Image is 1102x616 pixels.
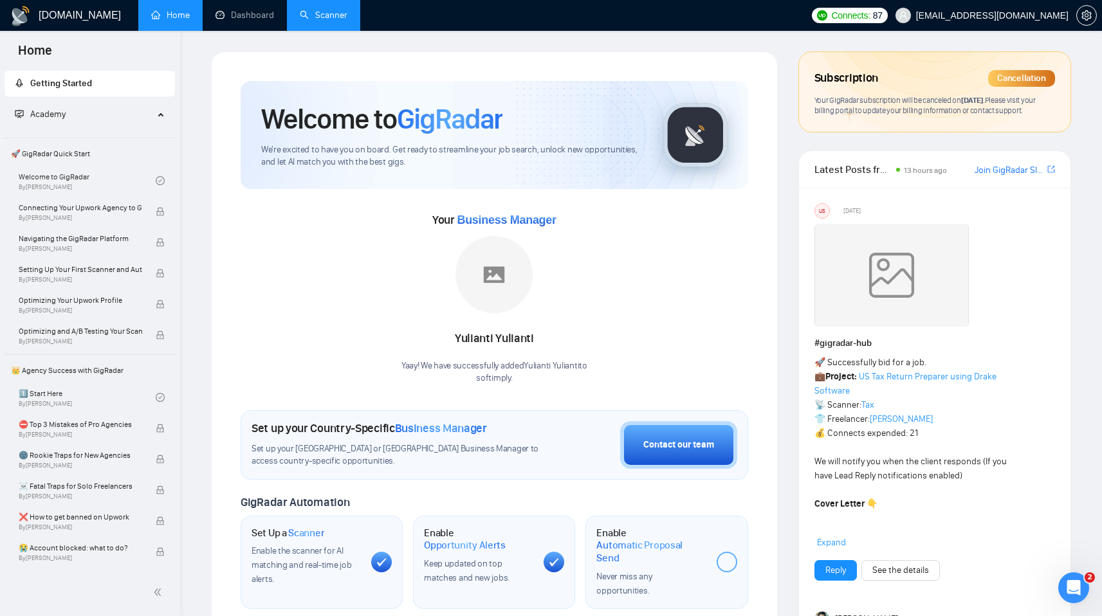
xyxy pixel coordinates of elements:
span: Connects: [831,8,870,23]
a: 1️⃣ Start HereBy[PERSON_NAME] [19,383,156,412]
div: US [815,204,829,218]
span: lock [156,238,165,247]
span: lock [156,455,165,464]
span: lock [156,547,165,556]
span: By [PERSON_NAME] [19,523,142,531]
h1: # gigradar-hub [814,336,1055,350]
span: Academy [15,109,66,120]
span: ☠️ Fatal Traps for Solo Freelancers [19,480,142,493]
span: Getting Started [30,78,92,89]
a: US Tax Return Preparer using Drake Software [814,371,996,396]
span: 13 hours ago [904,166,947,175]
img: weqQh+iSagEgQAAAABJRU5ErkJggg== [814,224,969,327]
span: Opportunity Alerts [424,539,506,552]
button: See the details [861,560,940,581]
span: Academy [30,109,66,120]
a: setting [1076,10,1097,21]
span: By [PERSON_NAME] [19,462,142,469]
a: Tax [861,399,874,410]
span: Subscription [814,68,878,89]
p: softimply . [401,372,587,385]
span: Latest Posts from the GigRadar Community [814,161,893,177]
strong: Cover Letter 👇 [814,498,877,509]
h1: Welcome to [261,102,502,136]
span: check-circle [156,393,165,402]
span: user [899,11,908,20]
span: lock [156,207,165,216]
span: By [PERSON_NAME] [19,214,142,222]
span: Your [432,213,556,227]
div: Contact our team [643,438,714,452]
a: homeHome [151,10,190,21]
div: Yulianti Yulianti [401,328,587,350]
span: 😭 Account blocked: what to do? [19,541,142,554]
span: [DATE] [843,205,861,217]
a: Welcome to GigRadarBy[PERSON_NAME] [19,167,156,195]
h1: Enable [424,527,533,552]
button: Reply [814,560,857,581]
span: 🌚 Rookie Traps for New Agencies [19,449,142,462]
img: upwork-logo.png [817,10,827,21]
img: gigradar-logo.png [663,103,728,167]
a: dashboardDashboard [216,10,274,21]
span: Navigating the GigRadar Platform [19,232,142,245]
a: export [1047,163,1055,176]
span: We're excited to have you on board. Get ready to streamline your job search, unlock new opportuni... [261,144,643,168]
span: fund-projection-screen [15,109,24,118]
span: 🚀 GigRadar Quick Start [6,141,174,167]
strong: Project: [825,371,857,382]
span: ❌ How to get banned on Upwork [19,511,142,523]
span: lock [156,331,165,340]
span: Business Manager [395,421,487,435]
span: GigRadar [397,102,502,136]
span: export [1047,164,1055,174]
span: Enable the scanner for AI matching and real-time job alerts. [252,545,351,584]
a: See the details [872,563,929,577]
span: Scanner [288,527,324,539]
h1: Set up your Country-Specific [252,421,487,435]
span: lock [156,485,165,494]
li: Getting Started [5,71,175,96]
span: Automatic Proposal Send [596,539,706,564]
span: By [PERSON_NAME] [19,431,142,439]
span: ⛔ Top 3 Mistakes of Pro Agencies [19,418,142,431]
img: logo [10,6,31,26]
span: Optimizing and A/B Testing Your Scanner for Better Results [19,325,142,338]
span: Setting Up Your First Scanner and Auto-Bidder [19,263,142,276]
span: setting [1077,10,1096,21]
span: check-circle [156,176,165,185]
h1: Enable [596,527,706,565]
span: Business Manager [457,213,556,226]
span: lock [156,516,165,525]
span: Set up your [GEOGRAPHIC_DATA] or [GEOGRAPHIC_DATA] Business Manager to access country-specific op... [252,443,543,467]
span: double-left [153,586,166,599]
span: By [PERSON_NAME] [19,307,142,314]
div: Cancellation [988,70,1055,87]
span: 2 [1085,572,1095,583]
h1: Set Up a [252,527,324,539]
a: [PERSON_NAME] [870,413,933,424]
iframe: Intercom live chat [1058,572,1089,603]
span: Never miss any opportunities. [596,571,652,596]
span: By [PERSON_NAME] [19,493,142,500]
span: GigRadar Automation [241,495,349,509]
span: lock [156,269,165,278]
span: Home [8,41,62,68]
span: 👑 Agency Success with GigRadar [6,358,174,383]
span: rocket [15,78,24,87]
a: Join GigRadar Slack Community [975,163,1045,177]
a: Reply [825,563,846,577]
button: setting [1076,5,1097,26]
span: 87 [873,8,883,23]
span: lock [156,424,165,433]
img: placeholder.png [455,236,533,313]
span: lock [156,300,165,309]
span: Keep updated on top matches and new jobs. [424,558,510,583]
span: Connecting Your Upwork Agency to GigRadar [19,201,142,214]
span: [DATE] . [961,95,985,105]
span: By [PERSON_NAME] [19,276,142,284]
span: Your GigRadar subscription will be canceled Please visit your billing portal to update your billi... [814,95,1036,116]
span: By [PERSON_NAME] [19,338,142,345]
a: searchScanner [300,10,347,21]
span: Optimizing Your Upwork Profile [19,294,142,307]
